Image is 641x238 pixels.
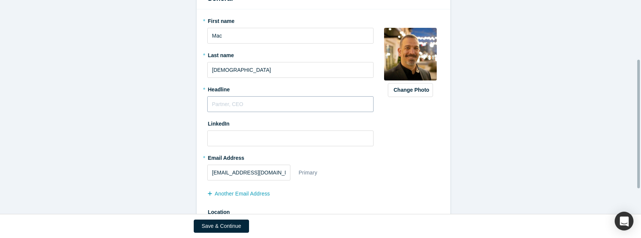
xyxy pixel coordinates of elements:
[207,152,245,162] label: Email Address
[207,83,374,94] label: Headline
[207,187,278,200] button: another Email Address
[207,117,230,128] label: LinkedIn
[207,96,374,112] input: Partner, CEO
[207,49,374,59] label: Last name
[384,28,437,80] img: Profile user default
[194,220,249,233] button: Save & Continue
[207,15,374,25] label: First name
[298,166,318,179] div: Primary
[207,206,374,216] label: Location
[388,83,433,97] button: Change Photo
